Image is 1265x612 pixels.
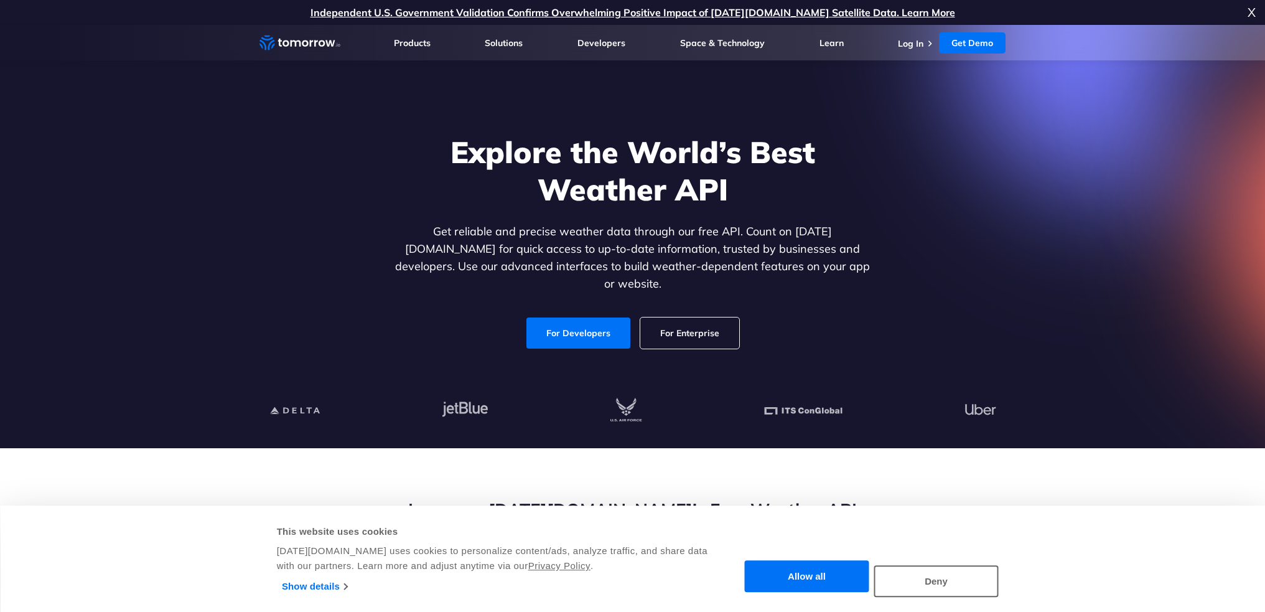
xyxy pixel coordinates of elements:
[526,318,630,349] a: For Developers
[939,32,1006,54] a: Get Demo
[640,318,739,349] a: For Enterprise
[277,544,709,573] div: [DATE][DOMAIN_NAME] uses cookies to personalize content/ads, analyze traffic, and share data with...
[393,133,873,208] h1: Explore the World’s Best Weather API
[394,37,431,49] a: Products
[680,37,765,49] a: Space & Technology
[259,498,1006,522] h2: Leverage [DATE][DOMAIN_NAME]’s Free Weather API
[277,524,709,539] div: This website uses cookies
[528,560,590,571] a: Privacy Policy
[577,37,625,49] a: Developers
[282,577,347,596] a: Show details
[259,34,340,52] a: Home link
[745,561,869,593] button: Allow all
[393,223,873,293] p: Get reliable and precise weather data through our free API. Count on [DATE][DOMAIN_NAME] for quic...
[310,6,955,19] a: Independent U.S. Government Validation Confirms Overwhelming Positive Impact of [DATE][DOMAIN_NAM...
[485,37,523,49] a: Solutions
[874,565,999,597] button: Deny
[898,38,923,49] a: Log In
[819,37,844,49] a: Learn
